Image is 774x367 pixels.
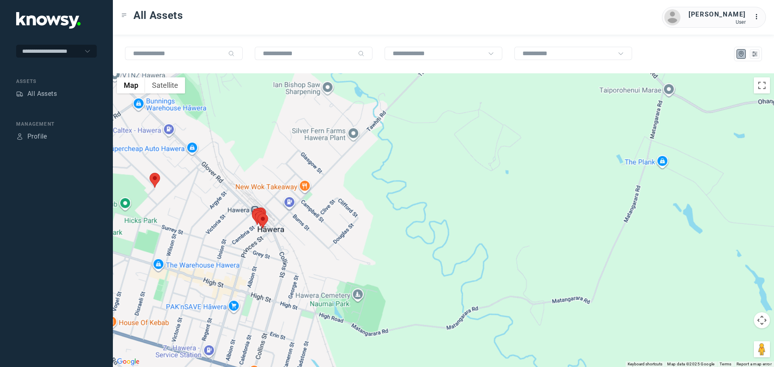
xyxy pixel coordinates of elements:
div: Toggle Menu [121,12,127,18]
div: : [754,12,764,22]
div: Assets [16,90,23,97]
div: : [754,12,764,23]
div: [PERSON_NAME] [689,10,746,19]
div: List [751,50,758,58]
a: Report a map error [737,362,772,366]
a: ProfileProfile [16,132,47,141]
a: Terms (opens in new tab) [720,362,732,366]
div: Search [358,50,364,57]
img: Application Logo [16,12,81,29]
img: avatar.png [664,9,680,25]
div: User [689,19,746,25]
tspan: ... [754,14,762,20]
button: Keyboard shortcuts [628,361,662,367]
span: Map data ©2025 Google [667,362,714,366]
div: Management [16,120,97,128]
img: Google [115,357,141,367]
div: Search [228,50,235,57]
button: Show satellite imagery [145,77,185,93]
button: Drag Pegman onto the map to open Street View [754,341,770,357]
button: Show street map [117,77,145,93]
a: AssetsAll Assets [16,89,57,99]
a: Open this area in Google Maps (opens a new window) [115,357,141,367]
div: Map [738,50,745,58]
button: Toggle fullscreen view [754,77,770,93]
div: Profile [27,132,47,141]
span: All Assets [133,8,183,23]
div: Profile [16,133,23,140]
div: All Assets [27,89,57,99]
div: Assets [16,78,97,85]
button: Map camera controls [754,312,770,328]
